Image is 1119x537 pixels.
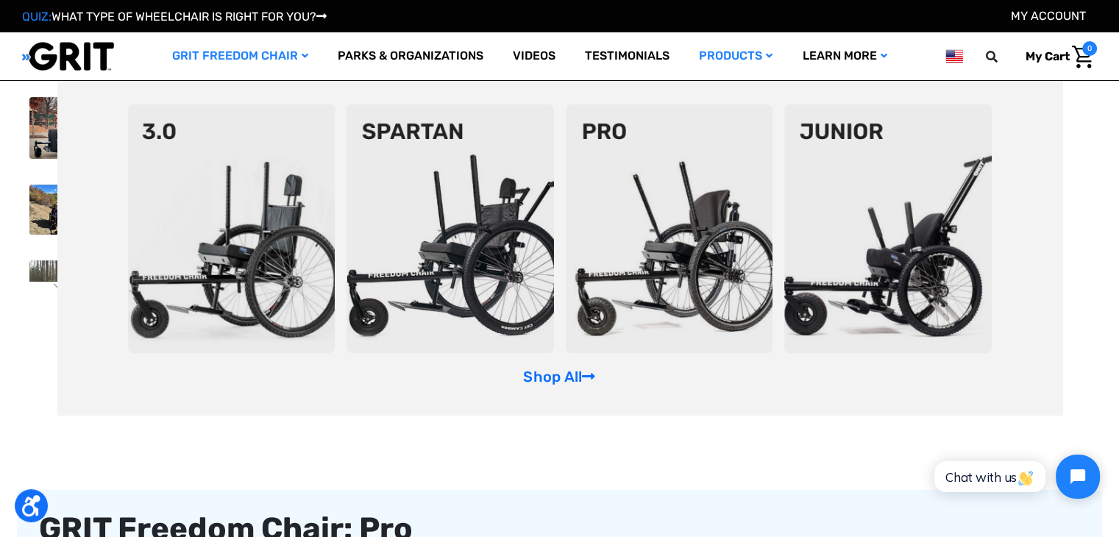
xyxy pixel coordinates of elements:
a: Products [684,32,787,80]
img: pro-chair.png [566,104,773,353]
img: GRIT Freedom Chair: Pro [29,97,91,159]
img: GRIT Freedom Chair: Pro [29,185,91,234]
img: GRIT Freedom Chair: Pro [29,260,91,327]
a: GRIT Freedom Chair [157,32,323,80]
span: QUIZ: [22,10,51,24]
a: Parks & Organizations [323,32,498,80]
a: Account [1011,9,1086,23]
img: us.png [945,47,963,65]
a: Videos [498,32,570,80]
a: Learn More [787,32,901,80]
button: Go to slide 3 of 3 [51,283,82,301]
a: QUIZ:WHAT TYPE OF WHEELCHAIR IS RIGHT FOR YOU? [22,10,327,24]
img: 3point0.png [128,104,335,353]
img: GRIT All-Terrain Wheelchair and Mobility Equipment [22,41,114,71]
img: Cart [1072,46,1093,68]
a: Shop All [523,368,595,385]
iframe: Tidio Chat [918,442,1112,511]
img: spartan2.png [347,104,554,353]
span: My Cart [1026,49,1070,63]
input: Search [992,41,1015,72]
a: Cart with 0 items [1015,41,1097,72]
img: junior-chair.png [784,104,992,353]
a: Testimonials [570,32,684,80]
span: 0 [1082,41,1097,56]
